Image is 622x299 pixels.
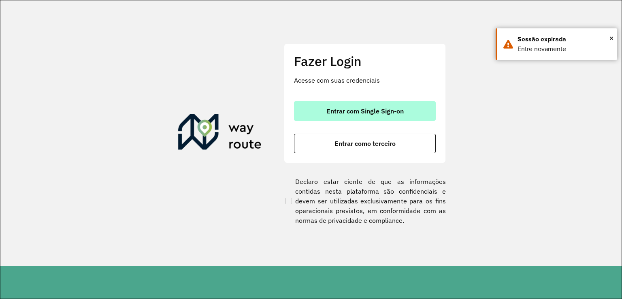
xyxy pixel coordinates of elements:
h2: Fazer Login [294,53,436,69]
span: Entrar com Single Sign-on [326,108,404,114]
p: Acesse com suas credenciais [294,75,436,85]
button: Close [609,32,613,44]
button: button [294,134,436,153]
label: Declaro estar ciente de que as informações contidas nesta plataforma são confidenciais e devem se... [284,177,446,225]
img: Roteirizador AmbevTech [178,114,262,153]
span: Entrar como terceiro [334,140,396,147]
button: button [294,101,436,121]
div: Sessão expirada [518,34,611,44]
span: × [609,32,613,44]
div: Entre novamente [518,44,611,54]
